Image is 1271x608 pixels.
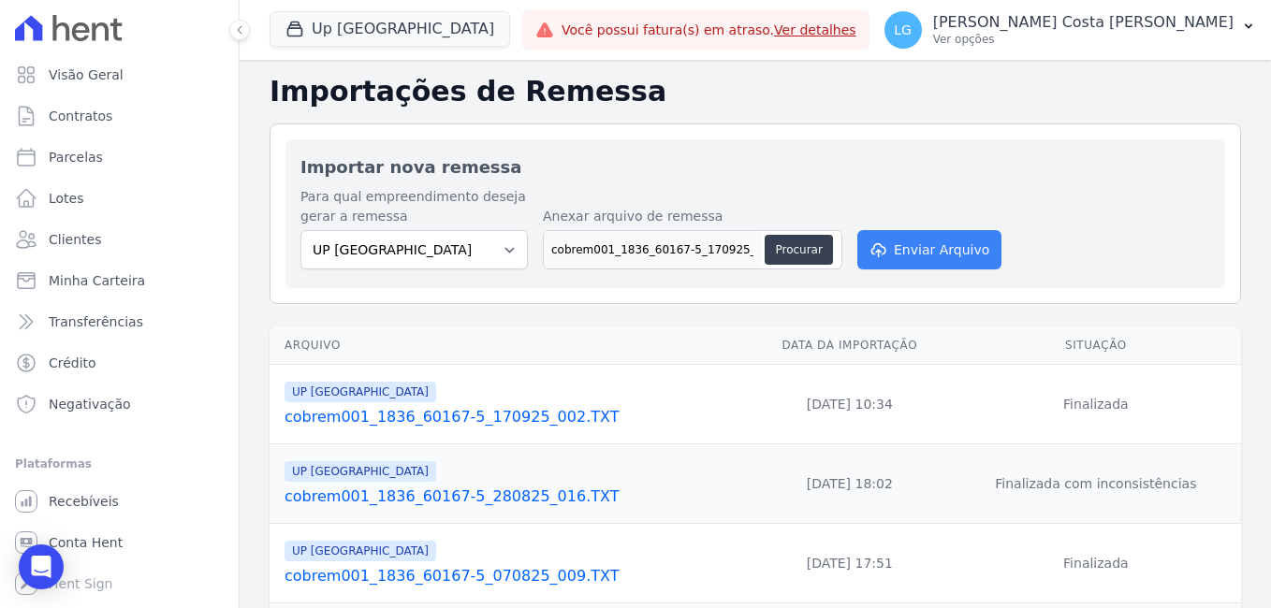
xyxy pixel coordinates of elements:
[49,107,112,125] span: Contratos
[951,365,1241,444] td: Finalizada
[7,344,231,382] a: Crédito
[749,524,951,603] td: [DATE] 17:51
[7,180,231,217] a: Lotes
[894,23,912,36] span: LG
[7,303,231,340] a: Transferências
[49,533,123,552] span: Conta Hent
[749,326,951,365] th: Data da Importação
[774,22,856,37] a: Ver detalhes
[270,75,1241,109] h2: Importações de Remessa
[285,382,436,402] span: UP [GEOGRAPHIC_DATA]
[933,32,1234,47] p: Ver opções
[49,271,145,290] span: Minha Carteira
[857,230,1001,269] button: Enviar Arquivo
[300,154,1210,180] h2: Importar nova remessa
[300,187,528,226] label: Para qual empreendimento deseja gerar a remessa
[49,65,124,84] span: Visão Geral
[285,461,436,482] span: UP [GEOGRAPHIC_DATA]
[270,11,510,47] button: Up [GEOGRAPHIC_DATA]
[285,406,741,428] a: cobrem001_1836_60167-5_170925_002.TXT
[7,97,231,135] a: Contratos
[7,483,231,520] a: Recebíveis
[951,326,1241,365] th: Situação
[7,138,231,176] a: Parcelas
[19,544,64,589] div: Open Intercom Messenger
[49,230,101,249] span: Clientes
[951,444,1241,524] td: Finalizada com inconsistências
[285,485,741,508] a: cobrem001_1836_60167-5_280825_016.TXT
[49,189,84,208] span: Lotes
[49,312,143,331] span: Transferências
[7,56,231,94] a: Visão Geral
[7,262,231,299] a: Minha Carteira
[951,524,1241,603] td: Finalizada
[49,395,131,413] span: Negativação
[7,524,231,561] a: Conta Hent
[933,13,1234,32] p: [PERSON_NAME] Costa [PERSON_NAME]
[49,354,96,372] span: Crédito
[285,541,436,561] span: UP [GEOGRAPHIC_DATA]
[749,365,951,444] td: [DATE] 10:34
[869,4,1271,56] button: LG [PERSON_NAME] Costa [PERSON_NAME] Ver opções
[749,444,951,524] td: [DATE] 18:02
[7,385,231,423] a: Negativação
[270,326,749,365] th: Arquivo
[49,492,119,511] span: Recebíveis
[285,565,741,587] a: cobrem001_1836_60167-5_070825_009.TXT
[49,148,103,166] span: Parcelas
[543,207,842,226] label: Anexar arquivo de remessa
[765,235,832,265] button: Procurar
[562,21,856,40] span: Você possui fatura(s) em atraso.
[7,221,231,258] a: Clientes
[15,453,224,475] div: Plataformas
